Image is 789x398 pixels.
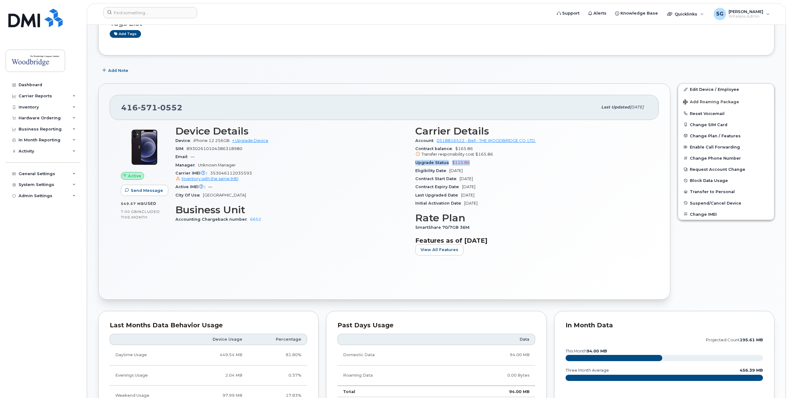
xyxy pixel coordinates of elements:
[191,154,195,159] span: —
[584,7,611,20] a: Alerts
[415,193,461,197] span: Last Upgraded Date
[337,386,448,397] td: Total
[620,10,658,16] span: Knowledge Base
[678,153,774,164] button: Change Phone Number
[415,160,452,165] span: Upgrade Status
[448,386,535,397] td: 94.00 MB
[131,188,163,193] span: Send Message
[690,145,740,149] span: Enable Call Forwarding
[421,247,458,253] span: View All Features
[593,10,606,16] span: Alerts
[98,65,134,76] button: Add Note
[678,186,774,197] button: Transfer to Personal
[415,237,648,244] h3: Features as of [DATE]
[566,322,763,329] div: In Month Data
[678,119,774,130] button: Change SIM Card
[182,365,248,386] td: 2.04 MB
[110,365,182,386] td: Evenings Usage
[187,146,242,151] span: 89302610104386318980
[729,14,763,19] span: Wireless Admin
[182,176,238,181] span: Inventory with the same IMEI
[250,217,261,222] a: 6652
[415,146,648,157] span: $165.86
[110,20,763,27] h3: Tags List
[144,201,156,206] span: used
[448,334,535,345] th: Data
[462,184,475,189] span: [DATE]
[128,173,141,179] span: Active
[565,349,607,353] text: this month
[121,185,168,196] button: Send Message
[562,10,580,16] span: Support
[175,171,210,175] span: Carrier IMEI
[175,154,191,159] span: Email
[208,184,212,189] span: —
[175,146,187,151] span: SIM
[110,365,307,386] tr: Weekdays from 6:00pm to 8:00am
[690,133,741,138] span: Change Plan / Features
[248,365,307,386] td: 0.37%
[611,7,662,20] a: Knowledge Base
[175,184,208,189] span: Active IMEI
[121,201,144,206] span: 549.57 MB
[193,138,230,143] span: iPhone 12 256GB
[678,95,774,108] button: Add Roaming Package
[683,99,739,105] span: Add Roaming Package
[630,105,644,109] span: [DATE]
[121,210,137,214] span: 7.00 GB
[678,141,774,153] button: Enable Call Forwarding
[175,138,193,143] span: Device
[182,334,248,345] th: Device Usage
[421,152,474,157] span: Transfer responsibility cost
[415,225,473,230] span: SmartShare 70/7GB 36M
[415,176,460,181] span: Contract Start Date
[678,164,774,175] button: Request Account Change
[126,129,163,166] img: iPhone_12.jpg
[175,163,198,167] span: Manager
[678,209,774,220] button: Change IMEI
[601,105,630,109] span: Last updated
[464,201,478,206] span: [DATE]
[248,334,307,345] th: Percentage
[448,345,535,365] td: 94.00 MB
[157,103,183,112] span: 0552
[103,7,197,18] input: Find something...
[415,126,648,137] h3: Carrier Details
[203,193,246,197] span: [GEOGRAPHIC_DATA]
[475,152,493,157] span: $165.86
[232,138,268,143] a: + Upgrade Device
[678,108,774,119] button: Reset Voicemail
[452,160,470,165] span: $115.86
[678,175,774,186] button: Block Data Usage
[437,138,536,143] a: 0518816522 - Bell - THE WOODBRIDGE CO. LTD.
[690,201,741,205] span: Suspend/Cancel Device
[449,168,463,173] span: [DATE]
[175,126,408,137] h3: Device Details
[175,176,238,181] a: Inventory with the same IMEI
[706,338,763,342] text: projected count
[553,7,584,20] a: Support
[415,201,464,206] span: Initial Activation Date
[415,244,464,255] button: View All Features
[415,138,437,143] span: Account
[337,365,448,386] td: Roaming Data
[337,345,448,365] td: Domestic Data
[587,349,607,353] tspan: 94.00 MB
[415,184,462,189] span: Contract Expiry Date
[198,163,236,167] span: Unknown Manager
[729,9,763,14] span: [PERSON_NAME]
[110,322,307,329] div: Last Months Data Behavior Usage
[460,176,473,181] span: [DATE]
[663,8,708,20] div: Quicklinks
[175,171,408,182] span: 353046112035593
[108,68,128,73] span: Add Note
[415,146,455,151] span: Contract balance
[175,217,250,222] span: Accounting Chargeback number
[678,197,774,209] button: Suspend/Cancel Device
[716,10,724,18] span: SG
[675,11,697,16] span: Quicklinks
[678,130,774,141] button: Change Plan / Features
[337,322,535,329] div: Past Days Usage
[709,8,774,20] div: Sean Grant-Headley
[110,30,141,38] a: Add tags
